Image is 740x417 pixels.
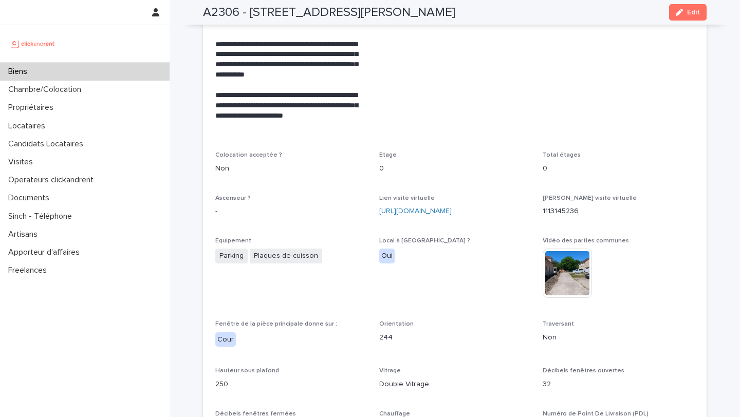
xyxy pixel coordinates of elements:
[543,195,637,201] span: [PERSON_NAME] visite virtuelle
[203,5,455,20] h2: A2306 - [STREET_ADDRESS][PERSON_NAME]
[4,248,88,257] p: Apporteur d'affaires
[215,411,296,417] span: Décibels fenêtres fermées
[4,121,53,131] p: Locataires
[215,321,337,327] span: Fenêtre de la pièce principale donne sur :
[379,195,435,201] span: Lien visite virtuelle
[8,33,58,54] img: UCB0brd3T0yccxBKYDjQ
[687,9,700,16] span: Edit
[379,321,414,327] span: Orientation
[379,249,395,263] div: Oui
[379,411,410,417] span: Chauffage
[4,266,55,275] p: Freelances
[215,249,248,263] span: Parking
[379,368,401,374] span: Vitrage
[4,193,58,203] p: Documents
[215,379,367,390] p: 250
[543,411,649,417] span: Numéro de Point De Livraison (PDL)
[215,368,279,374] span: Hauteur sous plafond
[250,249,322,263] span: Plaques de cuisson
[379,332,531,343] p: 244
[543,368,624,374] span: Décibels fenêtres ouvertes
[543,321,574,327] span: Traversant
[379,163,531,174] p: 0
[543,206,694,217] p: 1113145236
[215,238,251,244] span: Equipement
[4,175,102,185] p: Operateurs clickandrent
[379,207,452,215] a: [URL][DOMAIN_NAME]
[215,152,282,158] span: Colocation acceptée ?
[4,157,41,167] p: Visites
[379,238,470,244] span: Local à [GEOGRAPHIC_DATA] ?
[215,332,236,347] div: Cour
[4,230,46,239] p: Artisans
[543,379,694,390] p: 32
[4,139,91,149] p: Candidats Locataires
[215,163,367,174] p: Non
[4,85,89,94] p: Chambre/Colocation
[4,103,62,112] p: Propriétaires
[215,206,367,217] p: -
[379,379,531,390] p: Double Vitrage
[4,212,80,221] p: Sinch - Téléphone
[543,238,629,244] span: Vidéo des parties communes
[543,152,581,158] span: Total étages
[543,332,694,343] p: Non
[215,195,251,201] span: Ascenseur ?
[379,152,397,158] span: Etage
[543,163,694,174] p: 0
[669,4,707,21] button: Edit
[4,67,35,77] p: Biens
